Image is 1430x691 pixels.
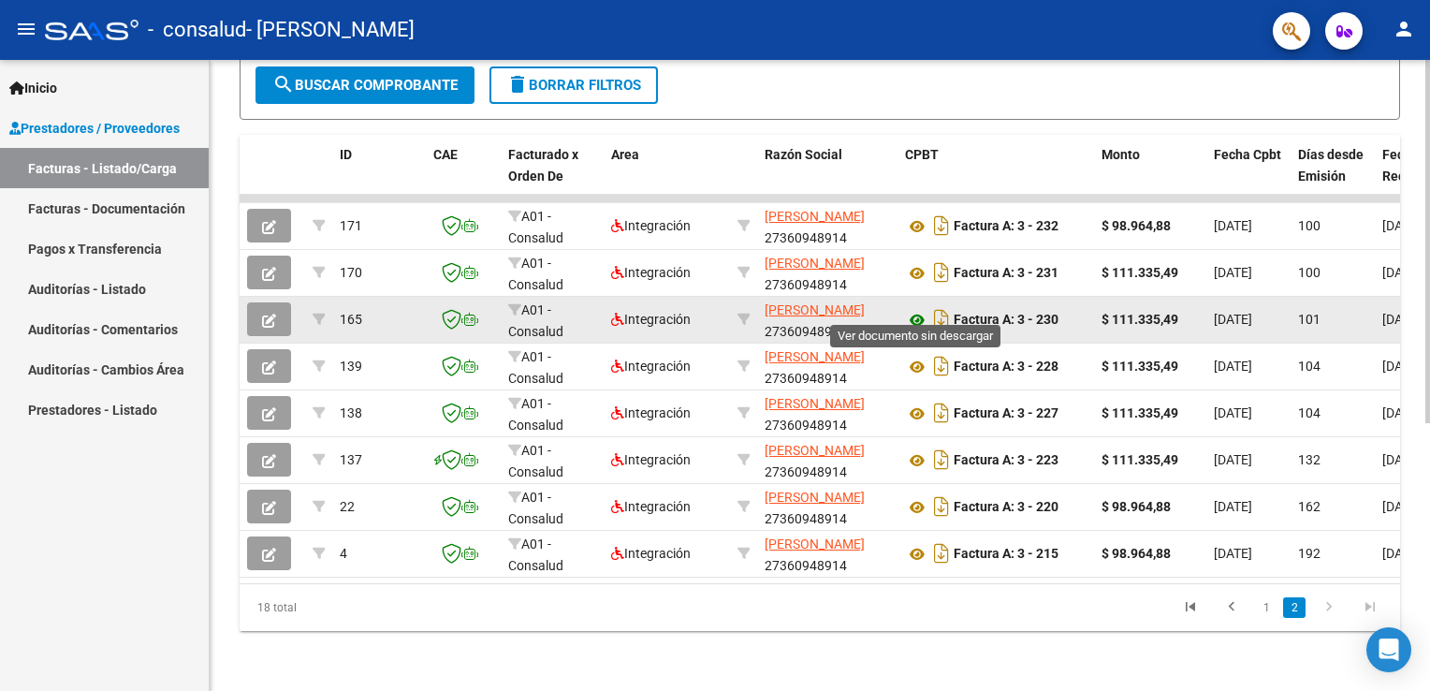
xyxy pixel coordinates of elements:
[1382,265,1421,280] span: [DATE]
[508,302,563,339] span: A01 - Consalud
[1102,405,1178,420] strong: $ 111.335,49
[611,452,691,467] span: Integración
[611,405,691,420] span: Integración
[905,147,939,162] span: CPBT
[489,66,658,104] button: Borrar Filtros
[1311,597,1347,618] a: go to next page
[1173,597,1208,618] a: go to first page
[340,546,347,561] span: 4
[1298,359,1321,374] span: 104
[501,135,604,217] datatable-header-cell: Facturado x Orden De
[148,9,246,51] span: - consalud
[340,265,362,280] span: 170
[1280,592,1308,624] li: page 2
[1206,135,1291,217] datatable-header-cell: Fecha Cpbt
[765,346,890,386] div: 27360948914
[1214,452,1252,467] span: [DATE]
[1382,499,1421,514] span: [DATE]
[1255,597,1277,618] a: 1
[340,405,362,420] span: 138
[508,147,578,184] span: Facturado x Orden De
[765,443,865,458] span: [PERSON_NAME]
[1102,312,1178,327] strong: $ 111.335,49
[1102,218,1171,233] strong: $ 98.964,88
[954,500,1058,515] strong: Factura A: 3 - 220
[508,537,563,573] span: A01 - Consalud
[1298,499,1321,514] span: 162
[340,359,362,374] span: 139
[1298,405,1321,420] span: 104
[765,393,890,433] div: 27360948914
[1283,597,1306,618] a: 2
[340,452,362,467] span: 137
[1298,452,1321,467] span: 132
[765,490,865,505] span: [PERSON_NAME]
[1214,499,1252,514] span: [DATE]
[929,351,954,381] i: Descargar documento
[765,256,865,271] span: [PERSON_NAME]
[246,9,415,51] span: - [PERSON_NAME]
[1214,546,1252,561] span: [DATE]
[1366,627,1411,672] div: Open Intercom Messenger
[9,78,57,98] span: Inicio
[1382,452,1421,467] span: [DATE]
[1298,546,1321,561] span: 192
[1298,218,1321,233] span: 100
[765,487,890,526] div: 27360948914
[765,349,865,364] span: [PERSON_NAME]
[765,302,865,317] span: [PERSON_NAME]
[1102,265,1178,280] strong: $ 111.335,49
[897,135,1094,217] datatable-header-cell: CPBT
[765,300,890,339] div: 27360948914
[929,398,954,428] i: Descargar documento
[611,546,691,561] span: Integración
[765,209,865,224] span: [PERSON_NAME]
[1214,359,1252,374] span: [DATE]
[1298,265,1321,280] span: 100
[611,265,691,280] span: Integración
[1214,312,1252,327] span: [DATE]
[1298,312,1321,327] span: 101
[508,349,563,386] span: A01 - Consalud
[604,135,730,217] datatable-header-cell: Area
[272,73,295,96] mat-icon: search
[765,206,890,245] div: 27360948914
[954,406,1058,421] strong: Factura A: 3 - 227
[1094,135,1206,217] datatable-header-cell: Monto
[1382,546,1421,561] span: [DATE]
[1102,546,1171,561] strong: $ 98.964,88
[954,453,1058,468] strong: Factura A: 3 - 223
[765,537,865,551] span: [PERSON_NAME]
[1102,147,1140,162] span: Monto
[765,440,890,479] div: 27360948914
[954,219,1058,234] strong: Factura A: 3 - 232
[611,499,691,514] span: Integración
[433,147,458,162] span: CAE
[1382,359,1421,374] span: [DATE]
[340,499,355,514] span: 22
[15,18,37,40] mat-icon: menu
[1102,499,1171,514] strong: $ 98.964,88
[240,584,469,631] div: 18 total
[508,209,563,245] span: A01 - Consalud
[272,77,458,94] span: Buscar Comprobante
[929,492,954,522] i: Descargar documento
[426,135,501,217] datatable-header-cell: CAE
[929,538,954,568] i: Descargar documento
[611,147,639,162] span: Area
[1298,147,1364,184] span: Días desde Emisión
[508,443,563,479] span: A01 - Consalud
[332,135,426,217] datatable-header-cell: ID
[1352,597,1388,618] a: go to last page
[611,312,691,327] span: Integración
[929,211,954,241] i: Descargar documento
[506,77,641,94] span: Borrar Filtros
[611,218,691,233] span: Integración
[929,304,954,334] i: Descargar documento
[611,359,691,374] span: Integración
[757,135,897,217] datatable-header-cell: Razón Social
[954,547,1058,562] strong: Factura A: 3 - 215
[1393,18,1415,40] mat-icon: person
[765,253,890,292] div: 27360948914
[255,66,474,104] button: Buscar Comprobante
